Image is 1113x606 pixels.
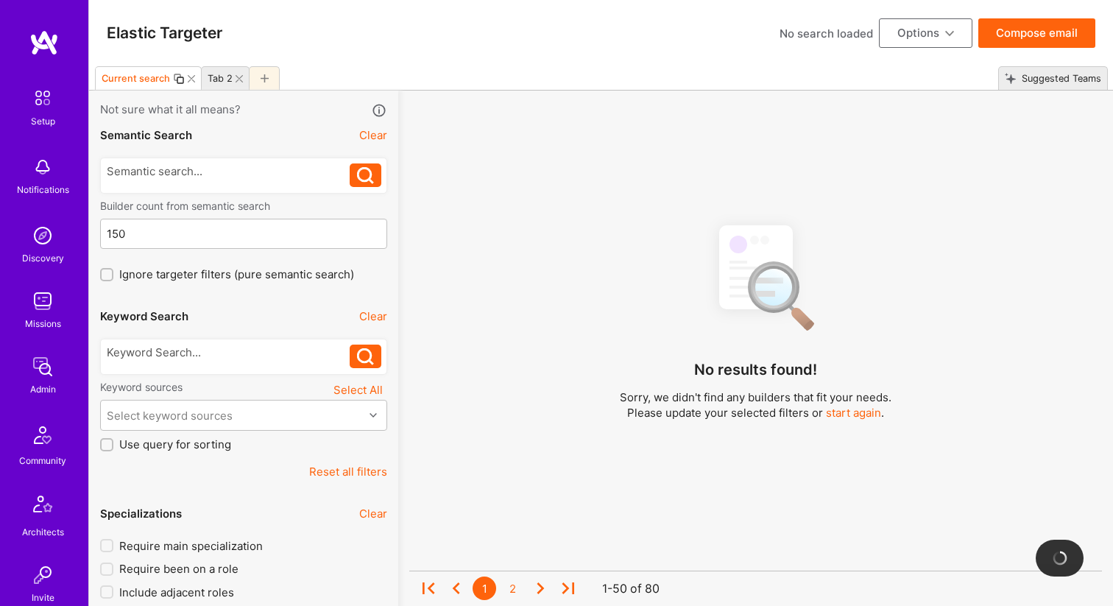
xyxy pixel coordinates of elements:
div: No search loaded [780,26,873,41]
h3: Elastic Targeter [107,24,222,42]
i: icon Copy [173,73,185,85]
i: icon Close [188,75,195,82]
div: 1-50 of 80 [602,581,660,596]
div: Current search [102,73,170,84]
div: Semantic Search [100,127,192,143]
div: Suggested Teams [1016,68,1101,89]
img: setup [27,82,58,113]
img: Architects [25,489,60,524]
i: icon Search [357,167,374,184]
i: icon Chevron [370,412,377,419]
div: Tab 2 [208,73,233,84]
img: Invite [28,560,57,590]
h4: No results found! [694,361,817,378]
button: Clear [359,309,387,324]
img: No Results [693,212,819,341]
img: logo [29,29,59,56]
div: Keyword Search [100,309,188,324]
img: loading [1051,549,1069,567]
img: discovery [28,221,57,250]
p: Sorry, we didn't find any builders that fit your needs. [620,390,891,405]
span: Ignore targeter filters (pure semantic search) [119,267,354,282]
i: icon ArrowDownBlack [945,29,954,38]
label: Builder count from semantic search [100,199,387,213]
div: Setup [31,113,55,129]
div: Select keyword sources [107,408,233,423]
span: Use query for sorting [119,437,231,452]
button: start again [826,405,881,420]
span: Require main specialization [119,538,263,554]
div: Architects [22,524,64,540]
img: bell [28,152,57,182]
i: icon SuggestedTeamsInactive [1005,73,1016,84]
div: Admin [30,381,56,397]
span: Not sure what it all means? [100,102,241,119]
button: Clear [359,506,387,521]
span: Require been on a role [119,561,239,577]
i: icon Info [371,102,388,119]
div: Community [19,453,66,468]
button: Clear [359,127,387,143]
img: admin teamwork [28,352,57,381]
div: Invite [32,590,54,605]
div: Missions [25,316,61,331]
img: teamwork [28,286,57,316]
img: Community [25,417,60,453]
i: icon Close [236,75,243,82]
i: icon Plus [261,74,269,82]
span: Include adjacent roles [119,585,234,600]
div: Specializations [100,506,182,521]
p: Please update your selected filters or . [620,405,891,420]
div: Notifications [17,182,69,197]
button: Select All [329,380,387,400]
div: Discovery [22,250,64,266]
button: Compose email [978,18,1095,48]
label: Keyword sources [100,380,183,394]
div: 2 [501,577,524,600]
i: icon Search [357,348,374,365]
div: 1 [473,577,496,600]
button: Reset all filters [309,464,387,479]
button: Options [879,18,972,48]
